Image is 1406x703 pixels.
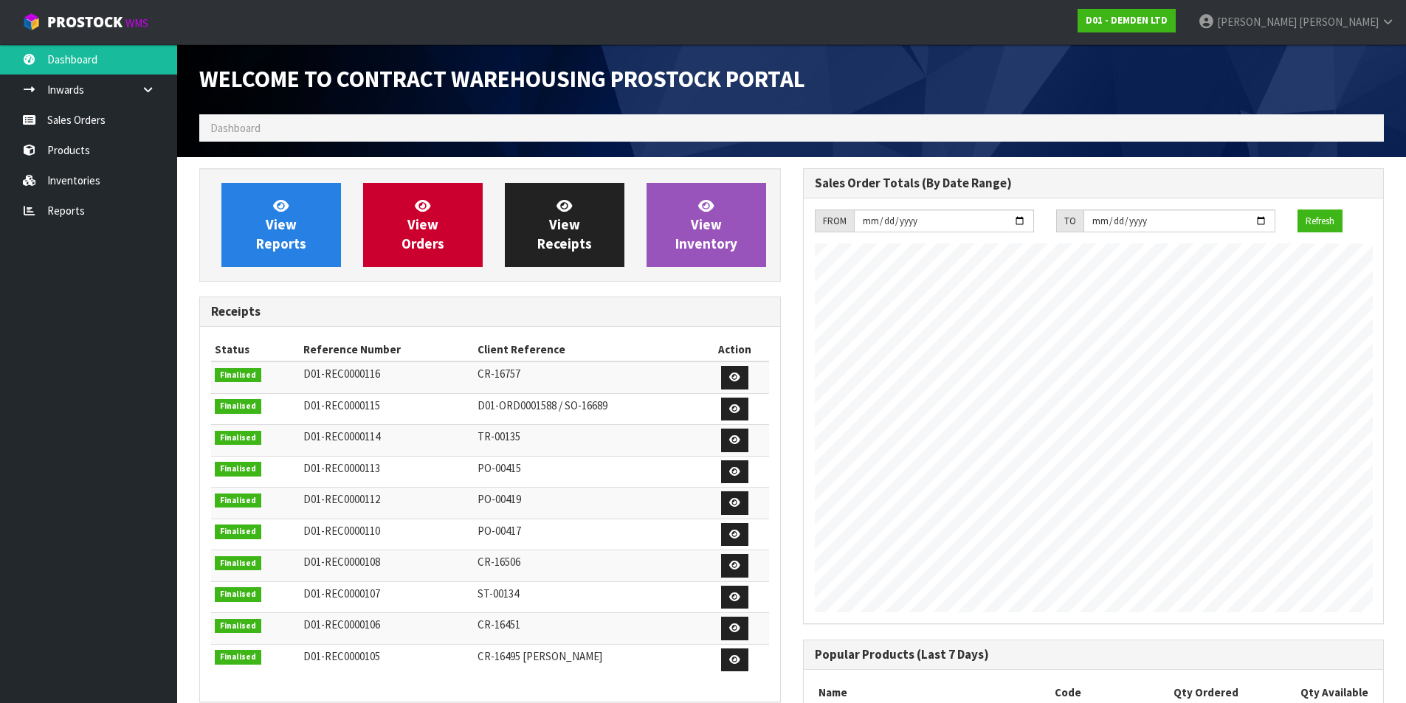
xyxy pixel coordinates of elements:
span: Finalised [215,399,261,414]
span: View Receipts [537,197,592,252]
span: TR-00135 [478,429,520,443]
small: WMS [125,16,148,30]
th: Reference Number [300,338,474,361]
span: [PERSON_NAME] [1217,15,1297,29]
strong: D01 - DEMDEN LTD [1086,14,1168,27]
span: CR-16757 [478,367,520,381]
h3: Popular Products (Last 7 Days) [815,648,1373,662]
span: ProStock [47,13,123,32]
span: D01-REC0000115 [303,398,380,412]
span: ST-00134 [478,586,519,600]
span: CR-16451 [478,617,520,631]
a: ViewReports [221,183,341,267]
span: [PERSON_NAME] [1299,15,1379,29]
span: D01-ORD0001588 / SO-16689 [478,398,607,412]
span: Dashboard [210,121,261,135]
span: Finalised [215,587,261,602]
span: D01-REC0000114 [303,429,380,443]
span: Welcome to Contract Warehousing ProStock Portal [199,64,805,94]
span: Finalised [215,368,261,383]
span: PO-00417 [478,524,521,538]
a: ViewReceipts [505,183,624,267]
h3: Sales Order Totals (By Date Range) [815,176,1373,190]
span: Finalised [215,524,261,539]
span: D01-REC0000107 [303,586,380,600]
span: D01-REC0000110 [303,524,380,538]
span: D01-REC0000116 [303,367,380,381]
span: Finalised [215,650,261,665]
span: D01-REC0000105 [303,649,380,663]
th: Status [211,338,300,361]
span: View Orders [402,197,444,252]
span: Finalised [215,619,261,634]
span: Finalised [215,462,261,477]
span: PO-00419 [478,492,521,506]
span: D01-REC0000112 [303,492,380,506]
span: D01-REC0000113 [303,461,380,475]
div: FROM [815,209,854,233]
span: PO-00415 [478,461,521,475]
span: View Reports [256,197,306,252]
a: ViewInventory [647,183,766,267]
img: cube-alt.png [22,13,41,31]
span: View Inventory [675,197,737,252]
h3: Receipts [211,305,769,319]
th: Client Reference [474,338,702,361]
a: ViewOrders [363,183,483,267]
span: Finalised [215,556,261,571]
div: TO [1056,209,1083,233]
button: Refresh [1298,209,1343,233]
th: Action [701,338,768,361]
span: Finalised [215,494,261,508]
span: Finalised [215,431,261,446]
span: D01-REC0000106 [303,617,380,631]
span: CR-16495 [PERSON_NAME] [478,649,602,663]
span: CR-16506 [478,555,520,569]
span: D01-REC0000108 [303,555,380,569]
